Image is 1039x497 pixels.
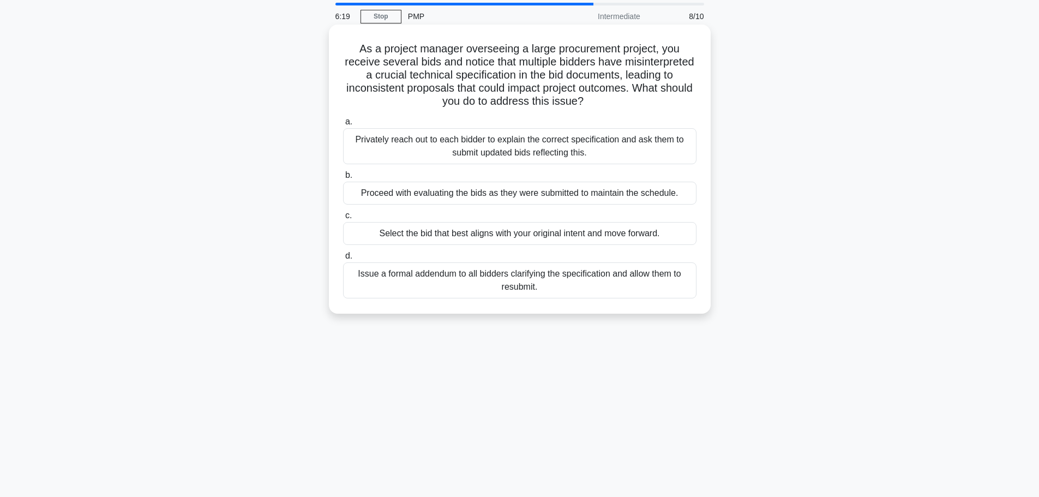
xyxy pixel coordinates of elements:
span: a. [345,117,352,126]
div: 8/10 [647,5,711,27]
span: c. [345,211,352,220]
div: Select the bid that best aligns with your original intent and move forward. [343,222,696,245]
div: PMP [401,5,551,27]
h5: As a project manager overseeing a large procurement project, you receive several bids and notice ... [342,42,698,109]
div: 6:19 [329,5,361,27]
div: Proceed with evaluating the bids as they were submitted to maintain the schedule. [343,182,696,205]
div: Privately reach out to each bidder to explain the correct specification and ask them to submit up... [343,128,696,164]
div: Issue a formal addendum to all bidders clarifying the specification and allow them to resubmit. [343,262,696,298]
a: Stop [361,10,401,23]
div: Intermediate [551,5,647,27]
span: b. [345,170,352,179]
span: d. [345,251,352,260]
